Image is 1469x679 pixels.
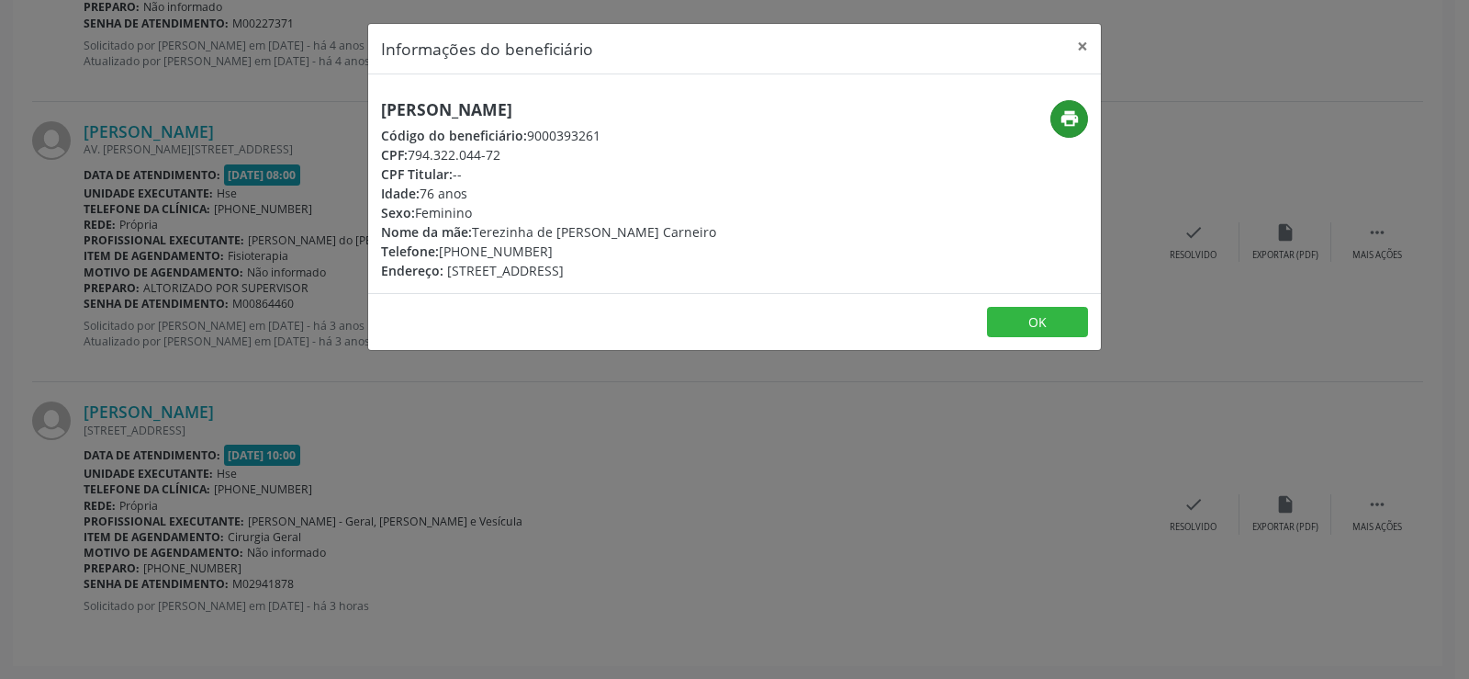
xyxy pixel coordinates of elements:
[381,262,443,279] span: Endereço:
[447,262,564,279] span: [STREET_ADDRESS]
[987,307,1088,338] button: OK
[1064,24,1101,69] button: Close
[381,242,716,261] div: [PHONE_NUMBER]
[381,223,472,241] span: Nome da mãe:
[381,185,420,202] span: Idade:
[381,164,716,184] div: --
[1050,100,1088,138] button: print
[1060,108,1080,129] i: print
[381,184,716,203] div: 76 anos
[381,37,593,61] h5: Informações do beneficiário
[381,165,453,183] span: CPF Titular:
[381,243,439,260] span: Telefone:
[381,100,716,119] h5: [PERSON_NAME]
[381,145,716,164] div: 794.322.044-72
[381,127,527,144] span: Código do beneficiário:
[381,203,716,222] div: Feminino
[381,146,408,164] span: CPF:
[381,126,716,145] div: 9000393261
[381,204,415,221] span: Sexo:
[381,222,716,242] div: Terezinha de [PERSON_NAME] Carneiro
